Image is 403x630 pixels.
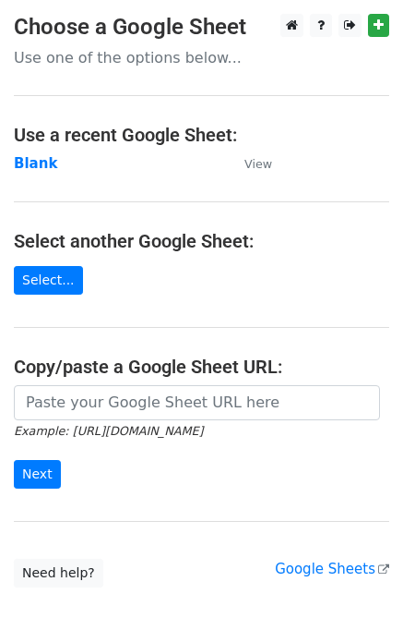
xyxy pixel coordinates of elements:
h4: Select another Google Sheet: [14,230,389,252]
small: View [244,157,272,171]
input: Next [14,460,61,489]
small: Example: [URL][DOMAIN_NAME] [14,424,203,438]
a: Blank [14,155,57,172]
a: View [226,155,272,172]
a: Need help? [14,559,103,588]
h4: Use a recent Google Sheet: [14,124,389,146]
h3: Choose a Google Sheet [14,14,389,41]
input: Paste your Google Sheet URL here [14,385,380,420]
h4: Copy/paste a Google Sheet URL: [14,356,389,378]
a: Select... [14,266,83,295]
p: Use one of the options below... [14,48,389,67]
a: Google Sheets [275,561,389,577]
